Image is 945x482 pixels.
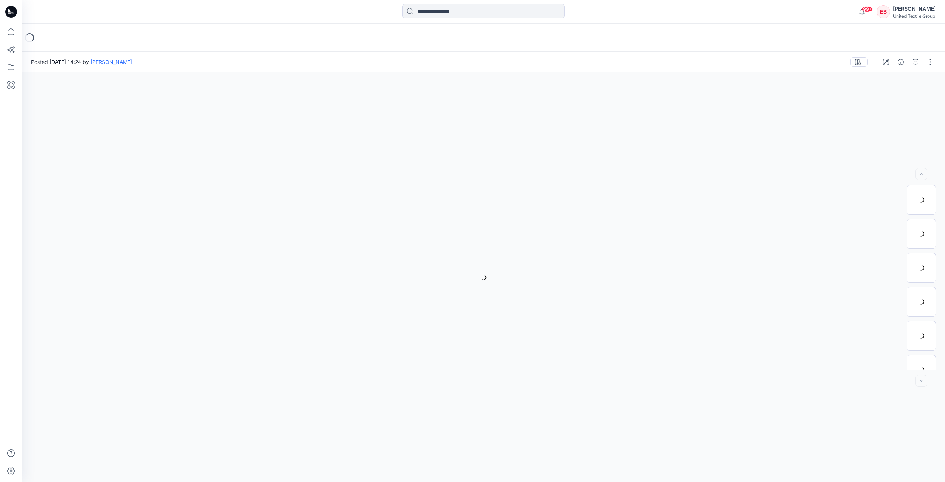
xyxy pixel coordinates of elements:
a: [PERSON_NAME] [90,59,132,65]
span: Posted [DATE] 14:24 by [31,58,132,66]
button: Details [895,56,907,68]
span: 99+ [862,6,873,12]
div: [PERSON_NAME] [893,4,936,13]
div: EB [877,5,890,18]
div: United Textile Group [893,13,936,19]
